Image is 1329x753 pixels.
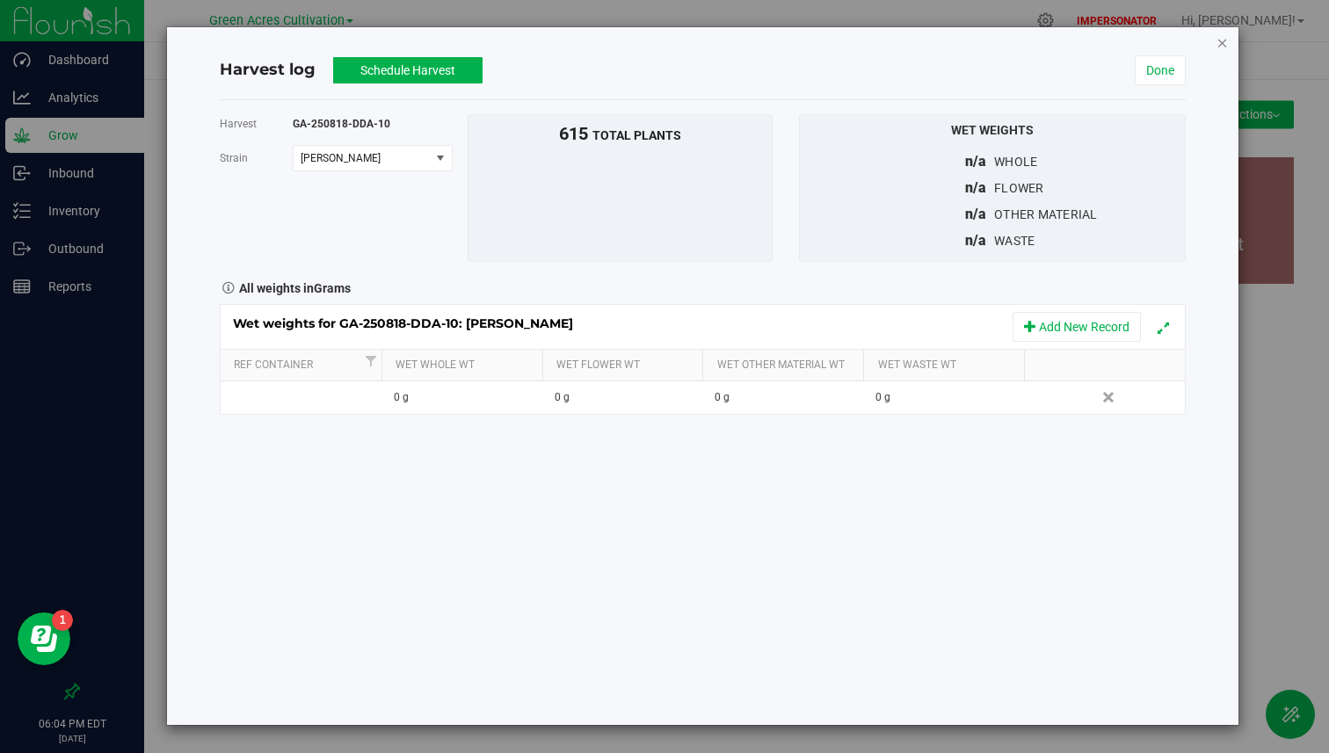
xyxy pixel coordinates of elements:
[592,128,681,142] span: total plants
[951,123,1034,137] span: Wet Weights
[1097,386,1123,409] a: Delete
[293,118,390,130] span: GA-250818-DDA-10
[52,610,73,631] iframe: Resource center unread badge
[301,152,418,164] span: [PERSON_NAME]
[1151,315,1176,340] button: Expand
[994,234,1035,248] span: waste
[396,358,535,373] a: Wet Whole Wt
[994,181,1044,195] span: flower
[18,612,70,665] iframe: Resource center
[1013,312,1141,342] button: Add New Record
[555,389,702,406] div: 0 g
[994,207,1098,221] span: other material
[717,358,857,373] a: Wet Other Material Wt
[233,315,591,331] span: Wet weights for GA-250818-DDA-10: [PERSON_NAME]
[220,59,316,82] h4: Harvest log
[333,57,483,83] button: Schedule Harvest
[394,389,541,406] div: 0 g
[994,155,1037,169] span: whole
[965,153,986,170] span: n/a
[965,232,986,249] span: n/a
[715,389,862,406] div: 0 g
[360,350,381,372] a: Filter
[314,281,351,295] span: Grams
[559,123,588,144] span: 615
[875,389,1023,406] div: 0 g
[234,358,360,373] a: Ref Container
[878,358,1018,373] a: Wet Waste Wt
[556,358,696,373] a: Wet Flower Wt
[239,275,351,298] strong: All weights in
[965,206,986,222] span: n/a
[965,179,986,196] span: n/a
[1135,55,1186,85] a: Done
[430,146,452,170] span: select
[220,152,248,164] span: Strain
[220,118,257,130] span: Harvest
